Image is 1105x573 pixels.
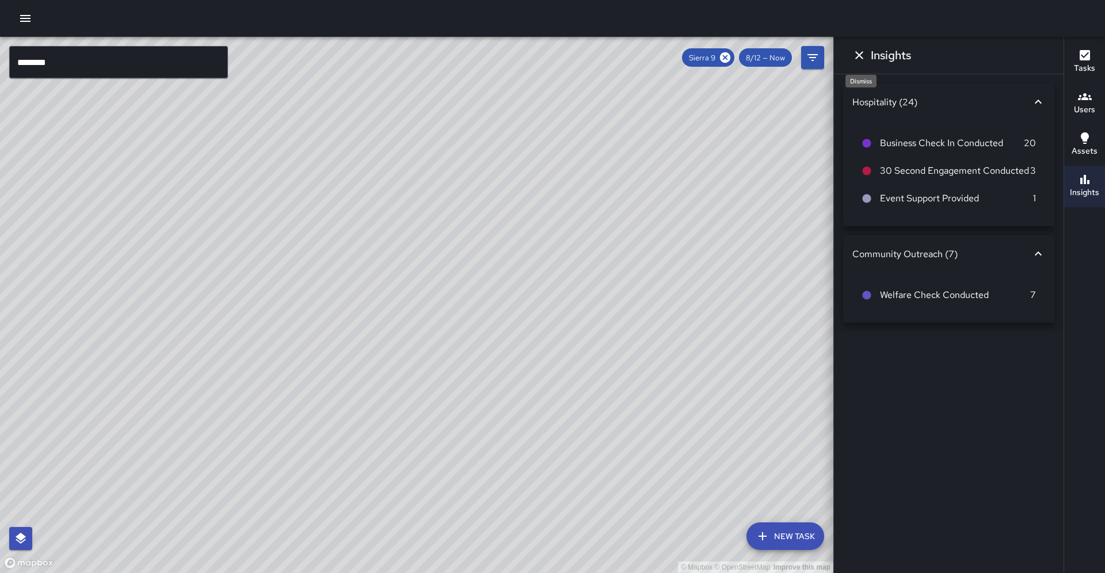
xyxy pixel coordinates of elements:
[1070,186,1099,199] h6: Insights
[880,192,1033,205] span: Event Support Provided
[1064,83,1105,124] button: Users
[739,53,792,63] span: 8/12 — Now
[880,164,1030,178] span: 30 Second Engagement Conducted
[746,522,824,550] button: New Task
[848,44,871,67] button: Dismiss
[852,248,1031,260] div: Community Outreach (7)
[1064,166,1105,207] button: Insights
[801,46,824,69] button: Filters
[1033,192,1036,205] p: 1
[871,46,911,64] h6: Insights
[845,75,877,87] div: Dismiss
[1024,136,1036,150] p: 20
[1064,41,1105,83] button: Tasks
[880,136,1024,150] span: Business Check In Conducted
[1072,145,1098,158] h6: Assets
[1074,62,1095,75] h6: Tasks
[682,53,722,63] span: Sierra 9
[682,48,734,67] div: Sierra 9
[1030,164,1036,178] p: 3
[843,83,1054,120] div: Hospitality (24)
[843,235,1054,272] div: Community Outreach (7)
[1074,104,1095,116] h6: Users
[1064,124,1105,166] button: Assets
[1030,288,1036,302] p: 7
[852,96,1031,108] div: Hospitality (24)
[880,288,1030,302] span: Welfare Check Conducted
